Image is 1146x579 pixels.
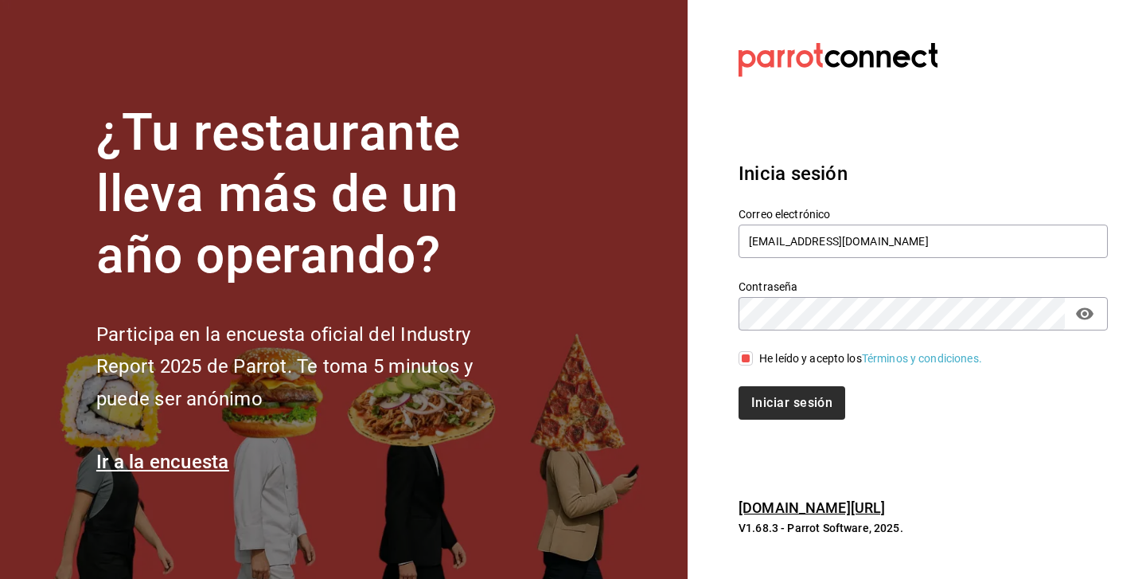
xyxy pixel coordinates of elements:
[96,319,526,416] h2: Participa en la encuesta oficial del Industry Report 2025 de Parrot. Te toma 5 minutos y puede se...
[739,520,1108,536] p: V1.68.3 - Parrot Software, 2025.
[739,281,1108,292] label: Contraseña
[739,159,1108,188] h3: Inicia sesión
[739,386,845,420] button: Iniciar sesión
[739,499,885,516] a: [DOMAIN_NAME][URL]
[739,225,1108,258] input: Ingresa tu correo electrónico
[739,209,1108,220] label: Correo electrónico
[759,350,982,367] div: He leído y acepto los
[96,451,229,473] a: Ir a la encuesta
[862,352,982,365] a: Términos y condiciones.
[1071,300,1098,327] button: passwordField
[96,103,526,286] h1: ¿Tu restaurante lleva más de un año operando?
